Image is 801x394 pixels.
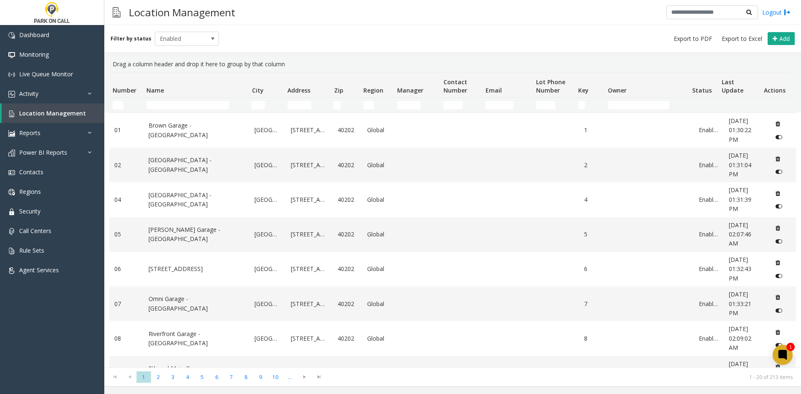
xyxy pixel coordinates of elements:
[149,156,245,174] a: [GEOGRAPHIC_DATA] - [GEOGRAPHIC_DATA]
[584,230,604,239] a: 5
[363,86,383,94] span: Region
[584,161,604,170] a: 2
[19,90,38,98] span: Activity
[699,299,718,309] a: Enabled
[605,98,689,113] td: Owner Filter
[8,71,15,78] img: 'icon'
[19,266,59,274] span: Agent Services
[367,161,391,170] a: Global
[254,125,281,135] a: [GEOGRAPHIC_DATA]
[718,98,760,113] td: Last Update Filter
[291,161,327,170] a: [STREET_ADDRESS]
[762,8,791,17] a: Logout
[440,98,482,113] td: Contact Number Filter
[608,86,627,94] span: Owner
[254,264,281,274] a: [GEOGRAPHIC_DATA]
[268,371,282,383] span: Page 10
[722,35,762,43] span: Export to Excel
[254,299,281,309] a: [GEOGRAPHIC_DATA]
[146,86,164,94] span: Name
[729,290,751,317] span: [DATE] 01:33:21 PM
[8,150,15,156] img: 'icon'
[287,101,311,109] input: Address Filter
[729,325,751,351] span: [DATE] 02:09:02 AM
[338,264,357,274] a: 40202
[8,248,15,254] img: 'icon'
[291,195,327,204] a: [STREET_ADDRESS]
[19,129,40,137] span: Reports
[19,109,86,117] span: Location Management
[8,267,15,274] img: 'icon'
[363,101,374,109] input: Region Filter
[8,169,15,176] img: 'icon'
[771,200,787,213] button: Disable
[760,98,790,113] td: Actions Filter
[2,103,104,123] a: Location Management
[252,86,264,94] span: City
[729,117,751,143] span: [DATE] 01:30:22 PM
[195,371,209,383] span: Page 5
[533,98,575,113] td: Lot Phone Number Filter
[113,86,136,94] span: Number
[149,364,245,383] a: 8th and Main Garage - [GEOGRAPHIC_DATA]
[297,371,312,383] span: Go to the next page
[8,189,15,196] img: 'icon'
[443,78,467,94] span: Contact Number
[771,256,785,269] button: Delete
[114,264,139,274] a: 06
[771,339,787,352] button: Disable
[729,186,751,213] span: [DATE] 01:31:39 PM
[729,186,761,213] a: [DATE] 01:31:39 PM
[729,255,761,283] a: [DATE] 01:32:43 PM
[299,374,310,380] span: Go to the next page
[443,101,463,109] input: Contact Number Filter
[584,195,604,204] a: 4
[19,168,43,176] span: Contacts
[771,234,787,248] button: Disable
[674,35,712,43] span: Export to PDF
[771,117,785,130] button: Delete
[113,2,121,23] img: pageIcon
[330,98,360,113] td: Zip Filter
[254,195,281,204] a: [GEOGRAPHIC_DATA]
[729,116,761,144] a: [DATE] 01:30:22 PM
[109,98,143,113] td: Number Filter
[19,207,40,215] span: Security
[19,188,41,196] span: Regions
[486,101,514,109] input: Email Filter
[114,230,139,239] a: 05
[104,72,801,367] div: Data table
[287,86,310,94] span: Address
[334,86,343,94] span: Zip
[729,360,751,386] span: [DATE] 01:33:05 PM
[718,33,766,45] button: Export to Excel
[584,334,604,343] a: 8
[729,221,761,248] a: [DATE] 02:07:46 AM
[699,125,718,135] a: Enabled
[768,32,795,45] button: Add
[136,371,151,383] span: Page 1
[670,33,715,45] button: Export to PDF
[8,52,15,58] img: 'icon'
[729,359,761,387] a: [DATE] 01:33:05 PM
[482,98,533,113] td: Email Filter
[699,264,718,274] a: Enabled
[151,371,166,383] span: Page 2
[254,230,281,239] a: [GEOGRAPHIC_DATA]
[143,98,248,113] td: Name Filter
[536,101,556,109] input: Lot Phone Number Filter
[699,230,718,239] a: Enabled
[19,31,49,39] span: Dashboard
[367,125,391,135] a: Global
[367,299,391,309] a: Global
[291,299,327,309] a: [STREET_ADDRESS]
[114,195,139,204] a: 04
[149,329,245,348] a: Riverfront Garage - [GEOGRAPHIC_DATA]
[114,161,139,170] a: 02
[282,371,297,383] span: Page 11
[784,8,791,17] img: logout
[8,208,15,215] img: 'icon'
[338,161,357,170] a: 40202
[689,73,718,98] th: Status
[19,148,67,156] span: Power BI Reports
